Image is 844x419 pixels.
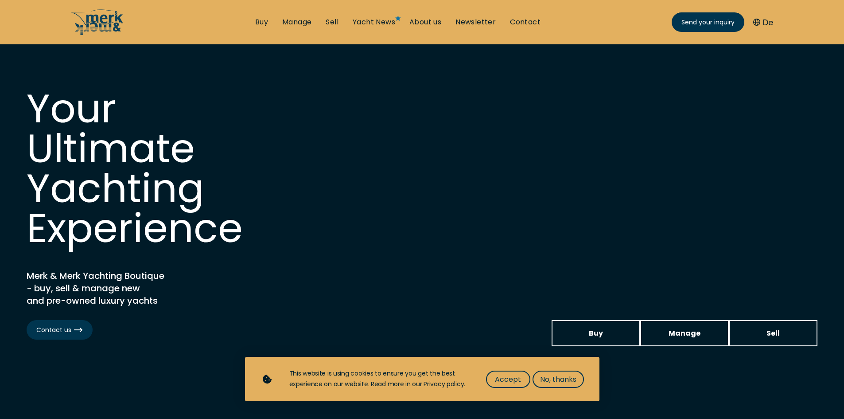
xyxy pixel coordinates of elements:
a: Yacht News [353,17,395,27]
span: Contact us [36,325,83,335]
h2: Merk & Merk Yachting Boutique - buy, sell & manage new and pre-owned luxury yachts [27,270,248,307]
a: Contact [510,17,541,27]
span: Send your inquiry [681,18,735,27]
span: Sell [766,328,780,339]
a: Manage [640,320,729,346]
button: Accept [486,371,530,388]
a: Sell [326,17,338,27]
button: No, thanks [533,371,584,388]
a: Sell [729,320,817,346]
a: Newsletter [455,17,496,27]
span: No, thanks [540,374,576,385]
a: Manage [282,17,311,27]
span: Buy [589,328,603,339]
a: Buy [552,320,640,346]
span: Manage [669,328,700,339]
a: About us [409,17,441,27]
a: Buy [255,17,268,27]
button: De [753,16,773,28]
span: Accept [495,374,521,385]
a: Privacy policy [424,380,464,388]
a: Contact us [27,320,93,340]
div: This website is using cookies to ensure you get the best experience on our website. Read more in ... [289,368,468,390]
a: Send your inquiry [672,12,744,32]
h1: Your Ultimate Yachting Experience [27,89,292,248]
